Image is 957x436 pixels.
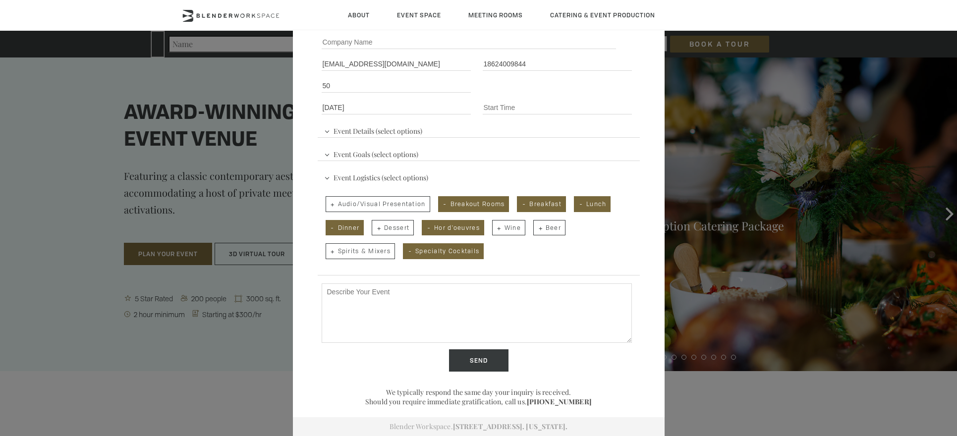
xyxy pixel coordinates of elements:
span: Spirits & Mixers [326,243,395,259]
span: Event Logistics (select options) [322,169,431,184]
input: Send [449,349,508,372]
span: Breakout Rooms [438,196,509,212]
input: Phone Number [483,57,632,71]
span: Wine [492,220,525,236]
input: Number of Attendees [322,79,471,93]
input: Event Date [322,101,471,114]
span: Specialty Cocktails [403,243,484,259]
a: [PHONE_NUMBER] [527,397,592,406]
span: Dinner [326,220,364,236]
a: [STREET_ADDRESS]. [US_STATE]. [453,422,567,431]
input: Start Time [483,101,632,114]
span: Beer [533,220,565,236]
span: Dessert [372,220,414,236]
span: Breakfast [517,196,566,212]
span: Event Details (select options) [322,122,425,137]
input: Company Name [322,35,617,49]
p: Should you require immediate gratification, call us. [318,397,640,406]
span: Hor d'oeuvres [422,220,484,236]
iframe: Chat Widget [779,309,957,436]
input: Email Address * [322,57,471,71]
span: Event Goals (select options) [322,146,421,161]
span: Lunch [574,196,611,212]
span: Audio/Visual Presentation [326,196,430,212]
div: Blender Workspace. [293,417,665,436]
p: We typically respond the same day your inquiry is received. [318,387,640,397]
